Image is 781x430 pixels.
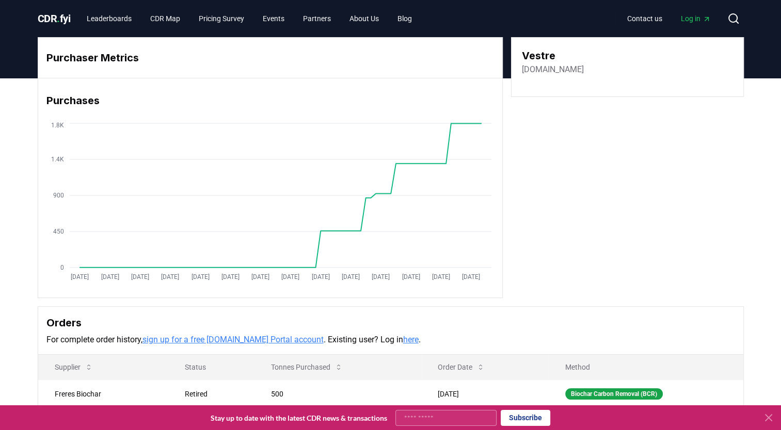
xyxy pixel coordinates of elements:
[46,50,494,65] h3: Purchaser Metrics
[190,9,252,28] a: Pricing Survey
[38,11,71,26] a: CDR.fyi
[421,379,548,408] td: [DATE]
[341,9,387,28] a: About Us
[101,273,119,280] tspan: [DATE]
[46,357,101,377] button: Supplier
[389,9,420,28] a: Blog
[177,362,246,372] p: Status
[403,335,419,344] a: here
[251,273,269,280] tspan: [DATE]
[681,13,711,24] span: Log in
[46,315,735,330] h3: Orders
[295,9,339,28] a: Partners
[429,357,493,377] button: Order Date
[462,273,480,280] tspan: [DATE]
[221,273,239,280] tspan: [DATE]
[38,379,169,408] td: Freres Biochar
[53,192,63,199] tspan: 900
[402,273,420,280] tspan: [DATE]
[51,156,63,163] tspan: 1.4K
[53,228,63,235] tspan: 450
[78,9,140,28] a: Leaderboards
[46,93,494,108] h3: Purchases
[142,9,188,28] a: CDR Map
[673,9,719,28] a: Log in
[78,9,420,28] nav: Main
[142,335,324,344] a: sign up for a free [DOMAIN_NAME] Portal account
[51,122,63,129] tspan: 1.8K
[254,379,421,408] td: 500
[131,273,149,280] tspan: [DATE]
[522,63,584,76] a: [DOMAIN_NAME]
[619,9,719,28] nav: Main
[311,273,329,280] tspan: [DATE]
[565,388,663,400] div: Biochar Carbon Removal (BCR)
[71,273,89,280] tspan: [DATE]
[557,362,735,372] p: Method
[281,273,299,280] tspan: [DATE]
[60,264,63,271] tspan: 0
[342,273,360,280] tspan: [DATE]
[191,273,209,280] tspan: [DATE]
[522,48,584,63] h3: Vestre
[254,9,293,28] a: Events
[38,12,71,25] span: CDR fyi
[185,389,246,399] div: Retired
[372,273,390,280] tspan: [DATE]
[161,273,179,280] tspan: [DATE]
[57,12,60,25] span: .
[619,9,671,28] a: Contact us
[432,273,450,280] tspan: [DATE]
[263,357,351,377] button: Tonnes Purchased
[46,334,735,346] p: For complete order history, . Existing user? Log in .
